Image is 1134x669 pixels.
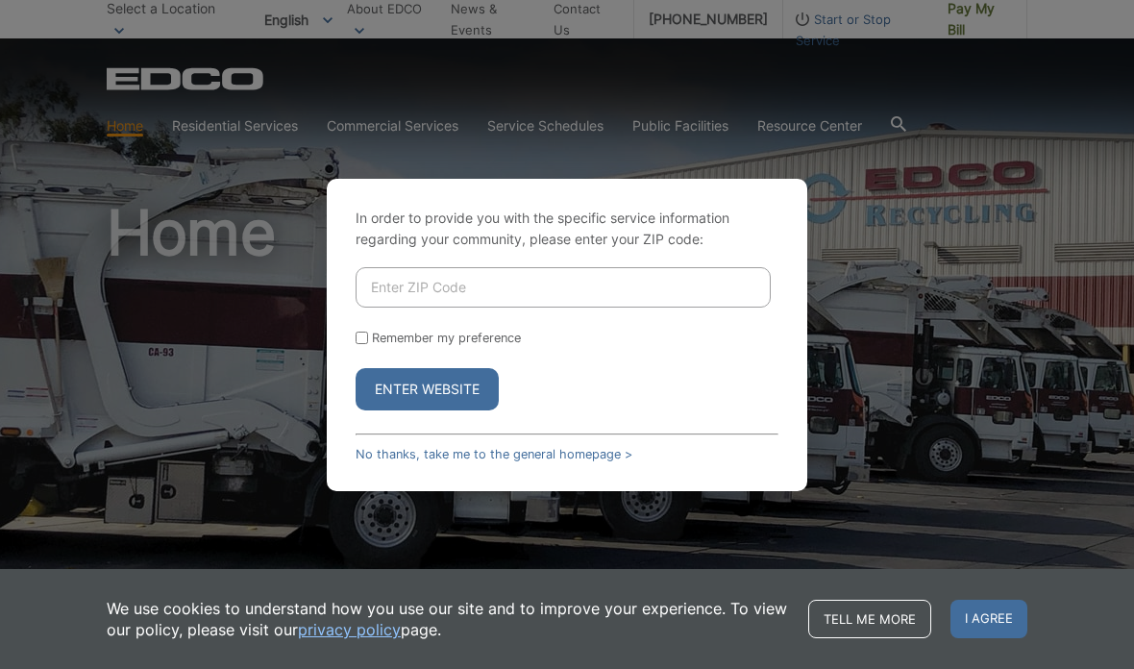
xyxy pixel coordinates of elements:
[356,447,632,461] a: No thanks, take me to the general homepage >
[298,619,401,640] a: privacy policy
[356,267,771,308] input: Enter ZIP Code
[808,600,931,638] a: Tell me more
[356,208,778,250] p: In order to provide you with the specific service information regarding your community, please en...
[107,598,789,640] p: We use cookies to understand how you use our site and to improve your experience. To view our pol...
[372,331,521,345] label: Remember my preference
[356,368,499,410] button: Enter Website
[950,600,1027,638] span: I agree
